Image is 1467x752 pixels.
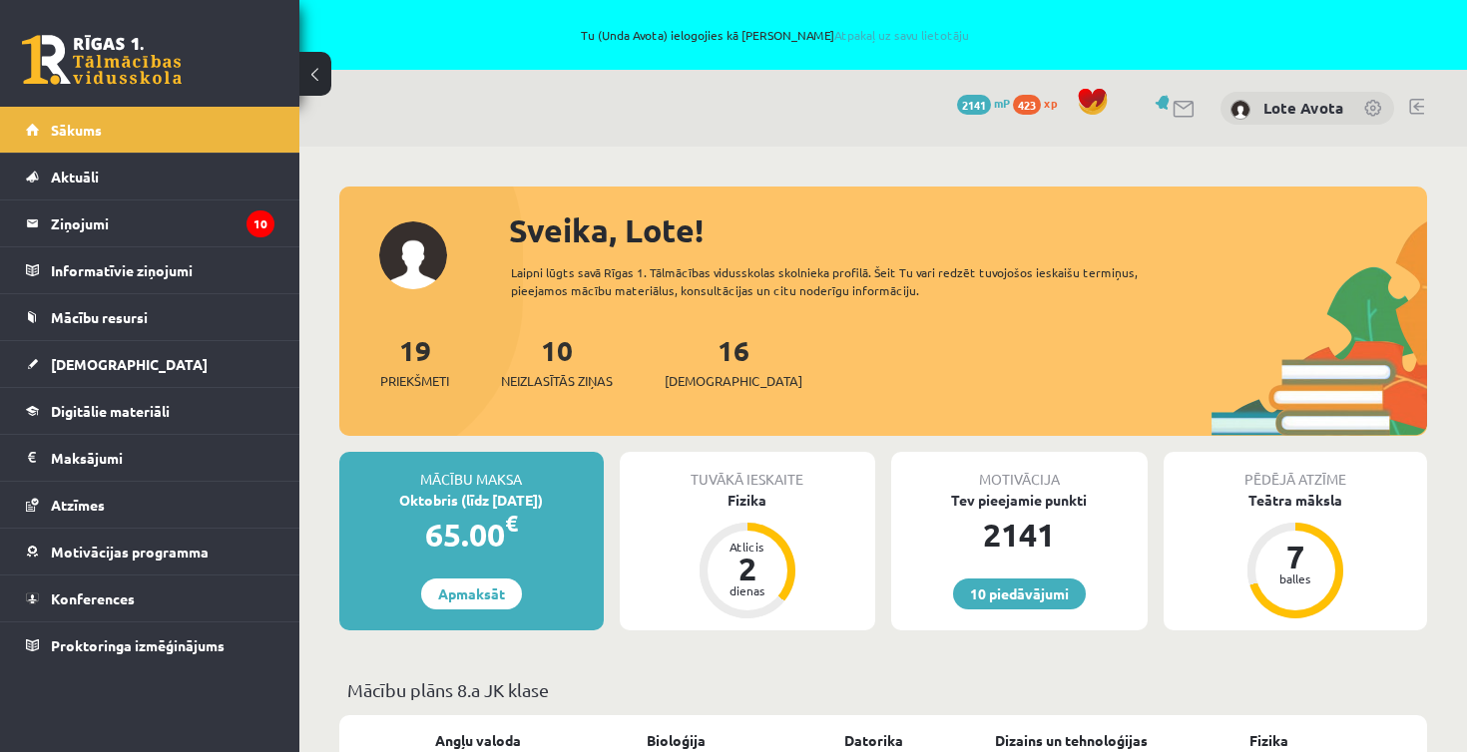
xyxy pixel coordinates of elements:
a: Mācību resursi [26,294,274,340]
span: € [505,509,518,538]
legend: Ziņojumi [51,200,274,246]
a: Lote Avota [1263,98,1343,118]
div: 7 [1265,541,1325,572]
a: Datorika [844,730,903,751]
span: 2141 [957,95,991,115]
a: Teātra māksla 7 balles [1164,490,1428,621]
i: 10 [246,210,274,237]
div: 2 [718,553,777,584]
div: Tuvākā ieskaite [620,452,876,490]
div: Atlicis [718,541,777,553]
a: Apmaksāt [421,578,522,609]
span: Neizlasītās ziņas [501,371,613,391]
div: Teātra māksla [1164,490,1428,511]
a: Sākums [26,107,274,153]
a: Digitālie materiāli [26,388,274,434]
a: Aktuāli [26,154,274,199]
legend: Maksājumi [51,435,274,481]
a: Rīgas 1. Tālmācības vidusskola [22,35,182,85]
span: Aktuāli [51,168,99,186]
div: Oktobris (līdz [DATE]) [339,490,604,511]
a: Konferences [26,575,274,621]
a: Atzīmes [26,482,274,528]
span: Digitālie materiāli [51,402,170,420]
a: Fizika [1249,730,1288,751]
a: Bioloģija [647,730,706,751]
a: Maksājumi [26,435,274,481]
a: Fizika Atlicis 2 dienas [620,490,876,621]
div: Fizika [620,490,876,511]
div: dienas [718,584,777,596]
div: Laipni lūgts savā Rīgas 1. Tālmācības vidusskolas skolnieka profilā. Šeit Tu vari redzēt tuvojošo... [511,263,1164,299]
a: Dizains un tehnoloģijas [995,730,1148,751]
a: 19Priekšmeti [380,332,449,391]
div: Sveika, Lote! [509,206,1427,254]
span: Motivācijas programma [51,543,209,561]
div: 65.00 [339,511,604,559]
span: Konferences [51,589,135,607]
div: Tev pieejamie punkti [891,490,1148,511]
div: Pēdējā atzīme [1164,452,1428,490]
span: Priekšmeti [380,371,449,391]
a: [DEMOGRAPHIC_DATA] [26,341,274,387]
span: Tu (Unda Avota) ielogojies kā [PERSON_NAME] [230,29,1320,41]
a: Atpakaļ uz savu lietotāju [834,27,969,43]
a: 423 xp [1013,95,1067,111]
span: 423 [1013,95,1041,115]
span: [DEMOGRAPHIC_DATA] [51,355,208,373]
span: Sākums [51,121,102,139]
img: Lote Avota [1230,100,1250,120]
span: Atzīmes [51,496,105,514]
span: Proktoringa izmēģinājums [51,636,225,654]
legend: Informatīvie ziņojumi [51,247,274,293]
div: Motivācija [891,452,1148,490]
a: Informatīvie ziņojumi [26,247,274,293]
a: 16[DEMOGRAPHIC_DATA] [665,332,802,391]
a: 10Neizlasītās ziņas [501,332,613,391]
a: 10 piedāvājumi [953,578,1086,609]
a: Ziņojumi10 [26,200,274,246]
span: mP [994,95,1010,111]
p: Mācību plāns 8.a JK klase [347,676,1419,703]
a: 2141 mP [957,95,1010,111]
span: Mācību resursi [51,308,148,326]
a: Angļu valoda [435,730,521,751]
a: Proktoringa izmēģinājums [26,622,274,668]
span: [DEMOGRAPHIC_DATA] [665,371,802,391]
a: Motivācijas programma [26,529,274,574]
div: balles [1265,572,1325,584]
div: Mācību maksa [339,452,604,490]
span: xp [1044,95,1057,111]
div: 2141 [891,511,1148,559]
